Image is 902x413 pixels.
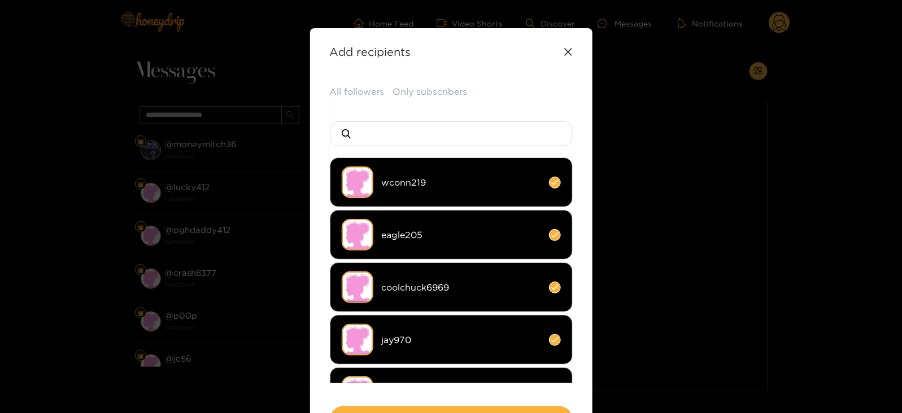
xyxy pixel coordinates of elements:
[382,333,541,346] span: jay970
[382,176,541,189] span: wconn219
[330,85,385,98] button: All followers
[393,85,468,98] button: Only subscribers
[342,271,373,303] img: no-avatar.png
[342,166,373,198] img: no-avatar.png
[342,324,373,355] img: no-avatar.png
[342,219,373,251] img: no-avatar.png
[382,229,541,241] span: eagle205
[330,45,411,58] strong: Add recipients
[342,376,373,408] img: no-avatar.png
[382,281,541,294] span: coolchuck6969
